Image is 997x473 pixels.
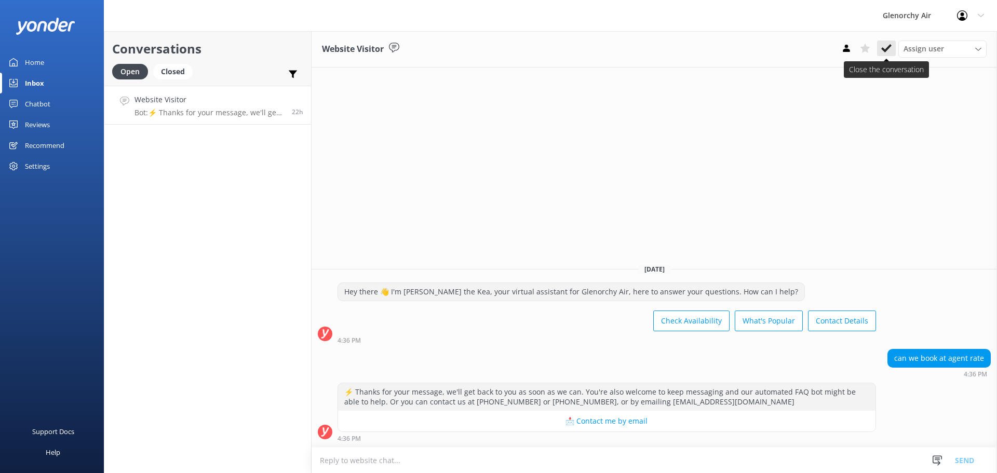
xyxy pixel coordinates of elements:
[32,421,74,442] div: Support Docs
[338,337,361,344] strong: 4:36 PM
[46,442,60,463] div: Help
[338,383,875,411] div: ⚡ Thanks for your message, we'll get back to you as soon as we can. You're also welcome to keep m...
[153,64,193,79] div: Closed
[112,64,148,79] div: Open
[338,436,361,442] strong: 4:36 PM
[112,65,153,77] a: Open
[25,52,44,73] div: Home
[338,435,876,442] div: Aug 28 2025 04:36pm (UTC +12:00) Pacific/Auckland
[25,73,44,93] div: Inbox
[964,371,987,377] strong: 4:36 PM
[25,114,50,135] div: Reviews
[322,43,384,56] h3: Website Visitor
[134,108,284,117] p: Bot: ⚡ Thanks for your message, we'll get back to you as soon as we can. You're also welcome to k...
[338,283,804,301] div: Hey there 👋 I'm [PERSON_NAME] the Kea, your virtual assistant for Glenorchy Air, here to answer y...
[25,135,64,156] div: Recommend
[338,411,875,431] button: 📩 Contact me by email
[638,265,671,274] span: [DATE]
[904,43,944,55] span: Assign user
[887,370,991,377] div: Aug 28 2025 04:36pm (UTC +12:00) Pacific/Auckland
[898,40,987,57] div: Assign User
[25,93,50,114] div: Chatbot
[25,156,50,177] div: Settings
[888,349,990,367] div: can we book at agent rate
[134,94,284,105] h4: Website Visitor
[653,310,730,331] button: Check Availability
[735,310,803,331] button: What's Popular
[112,39,303,59] h2: Conversations
[153,65,198,77] a: Closed
[808,310,876,331] button: Contact Details
[338,336,876,344] div: Aug 28 2025 04:36pm (UTC +12:00) Pacific/Auckland
[104,86,311,125] a: Website VisitorBot:⚡ Thanks for your message, we'll get back to you as soon as we can. You're als...
[292,107,303,116] span: Aug 28 2025 04:36pm (UTC +12:00) Pacific/Auckland
[16,18,75,35] img: yonder-white-logo.png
